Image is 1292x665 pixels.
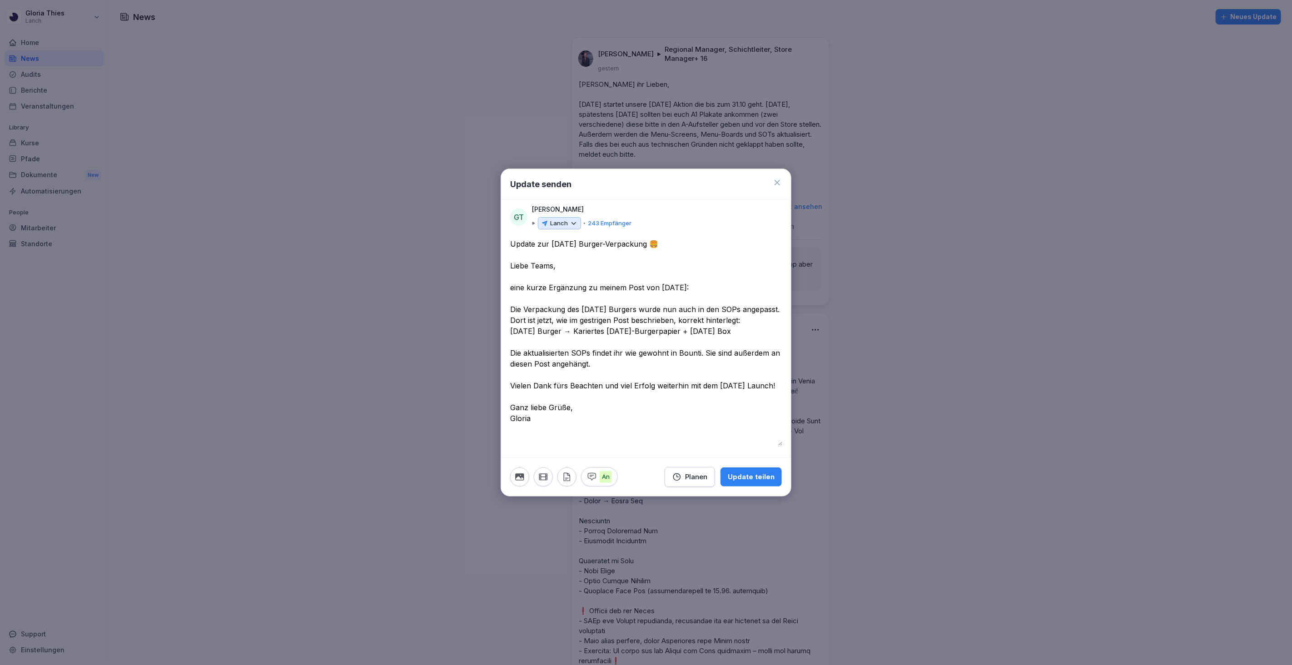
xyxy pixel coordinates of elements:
[672,472,707,482] div: Planen
[728,472,775,482] div: Update teilen
[581,467,618,486] button: An
[550,219,568,228] p: Lanch
[600,471,612,483] p: An
[510,208,527,226] div: GT
[532,204,584,214] p: [PERSON_NAME]
[588,219,631,228] p: 243 Empfänger
[510,178,571,190] h1: Update senden
[721,467,782,486] button: Update teilen
[665,467,715,487] button: Planen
